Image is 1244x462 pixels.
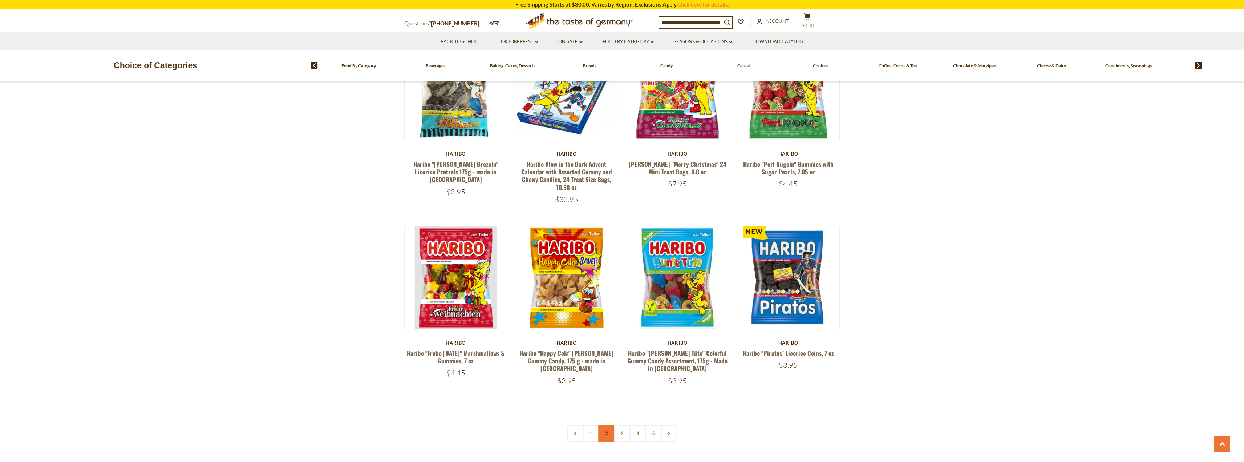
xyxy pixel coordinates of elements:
span: $7.95 [668,179,687,188]
a: 5 [645,425,661,442]
span: $4.45 [779,179,798,188]
a: Condiments, Seasonings [1105,63,1152,68]
a: Download Catalog [752,38,803,46]
a: Click here for details. [677,1,729,8]
a: [PERSON_NAME] "Merry Christmas" 24 Mini Treat Bags, 8.8 oz [629,160,726,176]
span: $4.45 [446,368,465,377]
a: 3 [614,425,630,442]
img: Haribo [515,37,618,140]
a: Haribo "Frohe [DATE]" Marshmallows & Gummies, 7 oz [407,349,505,365]
img: next arrow [1195,62,1202,69]
button: $0.00 [797,13,818,31]
img: Haribo [626,37,729,140]
a: 1 [583,425,599,442]
img: Haribo [515,226,618,329]
a: Haribo "Happy Cola" [PERSON_NAME] Gummy Candy, 175 g - made in [GEOGRAPHIC_DATA] [519,349,613,373]
p: Questions? [404,19,485,28]
img: Haribo [626,226,729,329]
a: [PHONE_NUMBER] [431,20,479,27]
div: Haribo [737,151,840,157]
span: $32.95 [555,195,578,204]
img: Haribo [737,226,840,329]
a: 4 [629,425,646,442]
a: Breads [583,63,596,68]
a: Cereal [737,63,750,68]
a: Baking, Cakes, Desserts [490,63,535,68]
a: Beverages [426,63,445,68]
span: $3.95 [557,376,576,385]
a: Haribo "[PERSON_NAME] Tüte" Colorful Gummy Candy Assortment, 175g - Made in [GEOGRAPHIC_DATA] [627,349,728,373]
div: Haribo [737,340,840,346]
span: $3.95 [446,187,465,196]
div: Haribo [626,151,729,157]
a: On Sale [558,38,583,46]
span: Account [766,18,789,24]
a: Haribo "Perl Kugeln" Gummies with Sugar Pearls, 7.05 oz [743,160,834,176]
div: Haribo [404,340,508,346]
a: Food By Category [603,38,654,46]
a: Back to School [441,38,481,46]
span: $3.95 [668,376,687,385]
a: Haribo Glow in the Dark Advent Calendar with Assorted Gummy and Chewy Candies, 24 Treat Size Bags... [521,160,612,192]
a: Haribo "[PERSON_NAME] Brezeln" Licorice Pretzels 175g - made in [GEOGRAPHIC_DATA] [413,160,498,184]
div: Haribo [626,340,729,346]
a: Food By Category [341,63,376,68]
a: Chocolate & Marzipan [953,63,996,68]
span: $3.95 [779,361,798,370]
span: $0.00 [802,23,814,28]
img: Haribo [405,37,507,140]
a: Cookies [813,63,828,68]
a: Cheese & Dairy [1037,63,1066,68]
div: Haribo [404,151,508,157]
a: Candy [660,63,673,68]
a: Haribo "Piratos" Licorice Coins, 7 oz [743,349,834,358]
a: Seasons & Occasions [674,38,732,46]
img: Haribo [405,226,507,329]
img: previous arrow [311,62,318,69]
a: Account [757,17,789,25]
img: Haribo [737,37,840,140]
div: Haribo [515,340,619,346]
a: 2 [598,425,615,442]
a: Oktoberfest [501,38,538,46]
a: Coffee, Cocoa & Tea [879,63,917,68]
div: Haribo [515,151,619,157]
